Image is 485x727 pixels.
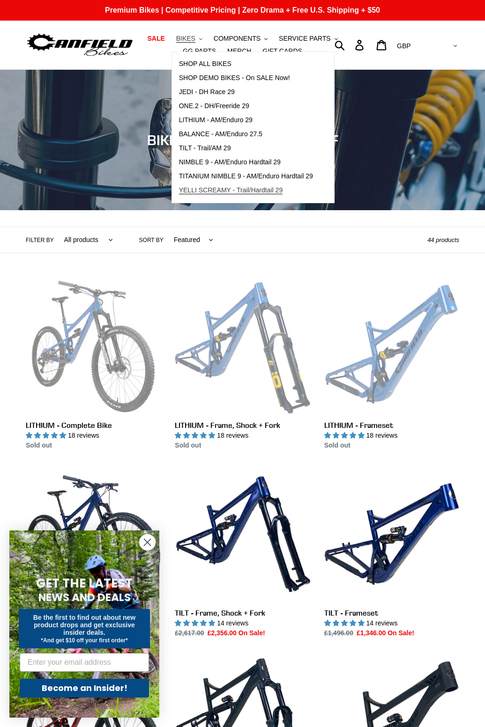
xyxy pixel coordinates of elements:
[179,116,253,124] span: LITHIUM - AM/Enduro 29
[139,236,164,244] label: Sort by
[258,45,307,58] a: GIFT CARDS
[36,575,133,592] span: GET THE LATEST
[172,184,320,198] a: YELLI SCREAMY - Trail/Hardtail 29
[172,85,320,99] a: JEDI - DH Race 29
[33,614,136,636] span: Be the first to find out about new product drops and get exclusive insider deals.
[179,158,281,166] span: NIMBLE 9 - AM/Enduro Hardtail 29
[279,35,330,43] span: SERVICE PARTS
[20,653,149,672] input: Enter your email address
[172,141,320,155] a: TILT - Trail/AM 29
[274,32,342,45] button: SERVICE PARTS
[179,102,249,110] span: ONE.2 - DH/Freeride 29
[178,45,221,58] a: GG PARTS
[262,47,302,55] span: GIFT CARDS
[172,113,320,127] a: LITHIUM - AM/Enduro 29
[20,679,149,698] button: Become an Insider!
[172,99,320,113] a: ONE.2 - DH/Freeride 29
[179,186,283,194] span: YELLI SCREAMY - Trail/Hardtail 29
[179,60,231,68] span: SHOP ALL BIKES
[142,32,169,45] a: SALE
[179,172,313,180] span: TITANIUM NIMBLE 9 - AM/Enduro Hardtail 29
[172,57,320,71] a: SHOP ALL BIKES
[147,35,164,43] span: SALE
[26,236,54,244] label: Filter by
[179,144,231,152] span: TILT - Trail/AM 29
[139,534,156,551] button: Close dialog
[214,35,261,43] span: COMPONENTS
[223,45,256,58] a: MERCH
[38,590,131,605] span: NEWS AND DEALS
[427,236,459,243] span: 44 products
[26,31,134,59] img: Canfield Bikes
[147,132,338,148] span: BIKE DEALS - UP TO 40% OFF
[172,169,320,184] a: TITANIUM NIMBLE 9 - AM/Enduro Hardtail 29
[227,47,251,55] span: MERCH
[179,88,235,96] span: JEDI - DH Race 29
[176,35,195,43] span: BIKES
[179,74,290,82] span: SHOP DEMO BIKES - On SALE Now!
[172,32,207,45] button: BIKES
[179,130,262,138] span: BALANCE - AM/Enduro 27.5
[41,637,127,644] span: *And get $10 off your first order*
[209,32,272,45] button: COMPONENTS
[172,71,320,85] a: SHOP DEMO BIKES - On SALE Now!
[172,127,320,141] a: BALANCE - AM/Enduro 27.5
[183,47,216,55] span: GG PARTS
[172,155,320,169] a: NIMBLE 9 - AM/Enduro Hardtail 29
